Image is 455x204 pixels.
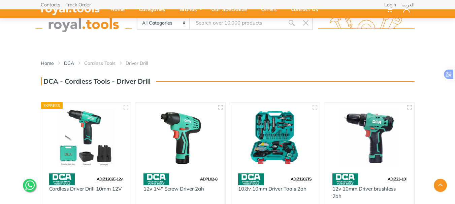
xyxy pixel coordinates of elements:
[200,176,217,181] span: ADPL02-8
[126,60,158,67] li: Driver Drill
[236,109,314,167] img: Royal Tools - 10.8v 10mm Driver Tools 2ah
[64,60,74,67] a: DCA
[47,109,125,167] img: Royal Tools - Cordless Driver Drill 10mm 12V
[291,176,312,181] span: ADJZ1202TS
[41,2,60,7] a: Contacts
[137,16,190,29] select: Category
[66,2,91,7] a: Track Order
[388,176,406,181] span: ADJZ23-10i
[141,109,219,167] img: Royal Tools - 12v 1/4
[330,109,408,167] img: Royal Tools - 12v 10mm Driver brushless 2ah
[318,14,415,32] img: royal.tools Logo
[35,14,132,32] img: royal.tools Logo
[384,2,396,7] a: Login
[143,173,169,185] img: 58.webp
[401,2,415,7] a: العربية
[238,173,264,185] img: 58.webp
[49,173,75,185] img: 58.webp
[41,102,63,109] div: Express
[41,77,151,85] h3: DCA - Cordless Tools - Driver Drill
[190,16,284,30] input: Site search
[332,173,358,185] img: 58.webp
[97,176,123,181] span: ADJZ1202E-12v
[41,60,54,67] a: Home
[41,60,415,67] nav: breadcrumb
[84,60,116,67] a: Cordless Tools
